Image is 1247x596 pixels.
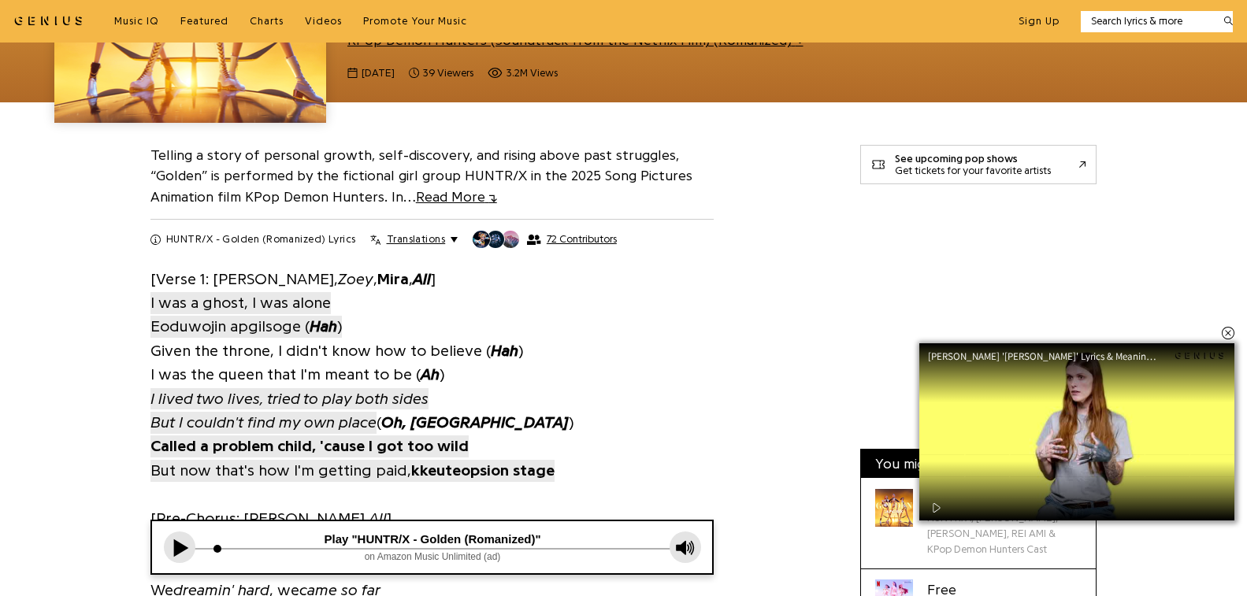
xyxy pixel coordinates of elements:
[369,510,387,527] i: All
[860,145,1097,184] a: See upcoming pop showsGet tickets for your favorite artists
[895,165,1051,176] div: Get tickets for your favorite artists
[413,271,431,287] b: All
[381,414,569,431] b: Oh, [GEOGRAPHIC_DATA]
[421,366,440,383] b: Ah
[150,434,469,458] a: Called a problem child, 'cause I got too wild
[150,148,692,205] a: Telling a story of personal growth, self-discovery, and rising above past struggles, “Golden” is ...
[491,342,518,359] b: Hah
[250,14,284,28] a: Charts
[377,271,409,287] b: Mira
[875,489,913,527] div: Cover art for Golden by HUNTR/X, EJAE, AUDREY NUNA, REI AMI & KPop Demon Hunters Cast
[411,462,491,479] b: kkeuteopsi
[491,462,555,479] b: on stage
[305,14,342,28] a: Videos
[180,16,228,26] span: Featured
[488,65,558,81] span: 3,244,459 views
[338,271,373,287] i: Zoey
[150,458,555,483] a: But now that's how I'm getting paid,kkeuteopsion stage
[150,391,429,431] i: I lived two lives, tried to play both sides But I couldn't find my own place
[861,478,1096,569] a: Cover art for Golden by HUNTR/X, EJAE, AUDREY NUNA, REI AMI & KPop Demon Hunters CastGoldenHUNTR/...
[507,65,558,81] span: 3.2M views
[409,65,473,81] span: 39 viewers
[305,16,342,26] span: Videos
[895,153,1051,165] div: See upcoming pop shows
[114,16,159,26] span: Music IQ
[166,232,356,246] h2: HUNTR/X - Golden (Romanized) Lyrics
[310,319,337,335] b: Hah
[363,14,467,28] a: Promote Your Music
[861,450,1096,478] div: You might also like
[363,16,467,26] span: Promote Your Music
[387,232,445,246] span: Translations
[1081,13,1214,29] input: Search lyrics & more
[152,521,713,573] iframe: Tonefuse player
[928,351,1172,361] div: [PERSON_NAME] '[PERSON_NAME]' Lyrics & Meaning | Genius Verified
[150,292,342,338] span: I was a ghost, I was alone Eoduwojin apgilsoge ( )
[416,190,497,204] span: Read More
[347,33,803,47] a: KPop Demon Hunters (Soundtrack from the Netflix Film) (Romanized)
[250,16,284,26] span: Charts
[1019,14,1060,28] button: Sign Up
[150,460,555,482] span: But now that's how I'm getting paid,
[370,232,458,246] button: Translations
[150,439,469,455] b: Called a problem child, 'cause I got too wild
[547,233,617,246] span: 72 Contributors
[114,14,159,28] a: Music IQ
[150,387,429,435] a: I lived two lives, tried to play both sidesBut I couldn't find my own place
[362,65,395,81] span: [DATE]
[180,14,228,28] a: Featured
[150,291,342,339] a: I was a ghost, I was aloneEoduwojin apgilsoge (Hah)
[423,65,473,81] span: 39 viewers
[472,230,617,249] button: 72 Contributors
[860,209,1097,405] iframe: Advertisement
